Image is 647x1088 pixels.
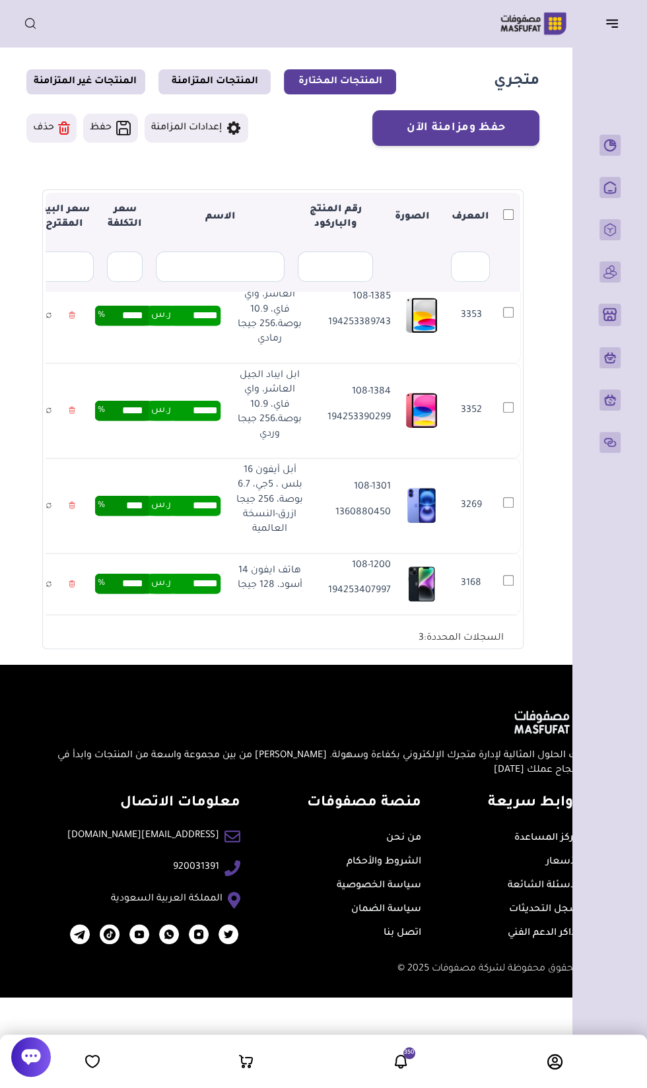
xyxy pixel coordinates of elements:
img: 2023-07-25-64c02204370b4.png [129,924,149,944]
a: المنتجات المتزامنة [158,69,271,94]
a: سياسة الخصوصية [337,881,421,891]
a: المنتجات المختارة [284,69,396,94]
img: 2023-12-25-6589b5437449c.png [70,924,90,944]
p: 194253389743 [319,316,391,330]
a: اتصل بنا [384,928,421,939]
span: % [98,496,105,516]
a: المملكة العربية السعودية [111,892,222,906]
span: % [98,306,105,325]
a: المنتجات غير المتزامنة [26,69,145,94]
h1: متجري [494,73,539,92]
a: الاسئلة الشائعة [508,881,580,891]
td: 3269 [446,458,496,553]
a: مركز المساعدة [514,833,580,844]
a: سياسة الضمان [351,904,421,915]
td: 3168 [446,553,496,615]
img: 2023-07-25-64c0221ed0464.png [189,924,209,944]
h4: معلومات الاتصال [67,794,240,813]
a: 920031391 [173,860,219,875]
img: 2025-05-15-68261d9382ccc.png [404,488,439,523]
span: ر.س [151,401,171,421]
td: 3353 [446,268,496,363]
strong: سعر البيع المقترح [40,205,90,230]
td: 3352 [446,363,496,458]
strong: الاسم [205,212,236,222]
img: Logo [491,11,576,36]
strong: الصورة [394,212,429,222]
p: ابل ايباد الجيل العاشر، واي فاي، 10.9 بوصة،256 جيجا وردي [234,368,306,442]
p: ابل ايباد الجيل العاشر، واي فاي، 10.9 بوصة،256 جيجا رمادي [234,273,306,347]
span: ر.س [151,496,171,516]
p: 108-1200 [319,559,391,573]
p: 194253407997 [319,584,391,598]
p: 108-1385 [319,290,391,304]
h6: جميع الحقوق محفوظة لشركة مصفوفات 2025 © [42,963,605,976]
a: 350 [393,1053,409,1070]
h4: منصة مصفوفات [307,794,421,813]
a: [EMAIL_ADDRESS][DOMAIN_NAME] [67,829,219,843]
img: 2025-06-29-686125fd85677.png [404,566,439,601]
div: السجلات المحددة: [402,623,520,646]
a: الأسعار [546,857,580,867]
a: الشروط والأحكام [347,857,421,867]
a: سجل التحديثات [509,904,580,915]
a: تذاكر الدعم الفني [508,928,580,939]
img: 2023-07-25-64c0220d47a7b.png [219,924,238,944]
p: 108-1384 [319,385,391,399]
p: أبل أيفون 16 بلس ، 5جي، 6.7 بوصة، 256 جيجا ازرق-النسخة العالمية [234,463,306,537]
span: 350 [404,1047,415,1059]
button: حذف [26,114,77,143]
a: من نحن [386,833,421,844]
img: 2023-07-25-64c022301425f.png [159,924,179,944]
span: 3 [419,633,424,644]
p: 108-1301 [319,480,391,494]
button: إعدادات المزامنة [145,114,248,143]
button: حفظ [83,114,138,143]
span: % [98,401,105,421]
p: 194253390299 [319,411,391,425]
button: حفظ ومزامنة الآن [372,110,539,146]
p: 1360880450 [319,506,391,520]
span: ر.س [151,306,171,325]
img: 2025-05-18-6829e674d9753.png [404,393,439,428]
img: 2025-03-25-67e2a7c3cad15.png [100,924,119,944]
p: هاتف ايفون 14 أسود، 128 جيجا [234,564,306,594]
h4: روابط سريعة [488,794,580,813]
span: % [98,574,105,594]
img: 2025-05-18-6829e9439cc20.png [404,298,439,333]
strong: سعر التكلفة [108,205,142,230]
p: نقدم لك الحلول المثالية لإدارة متجرك الإلكتروني بكفاءة وسهولة. [PERSON_NAME] من بين مجموعة واسعة ... [42,749,605,778]
td: 3158 [446,615,496,710]
strong: المعرف [452,212,489,222]
span: ر.س [151,574,171,594]
strong: رقم المنتج والباركود [310,205,362,230]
